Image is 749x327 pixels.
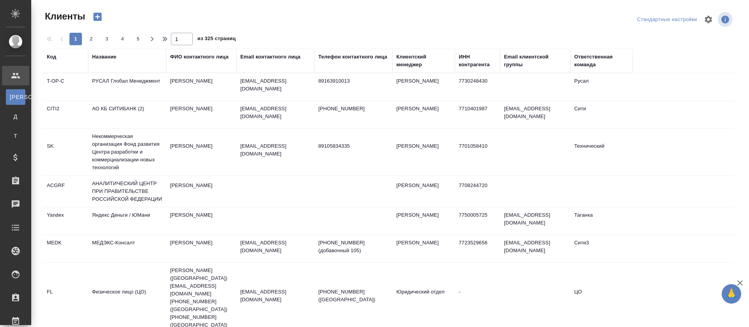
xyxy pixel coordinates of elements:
td: [PERSON_NAME] [392,73,455,101]
td: [PERSON_NAME] [392,207,455,235]
button: 2 [85,33,98,45]
div: split button [635,14,699,26]
span: 🙏 [725,286,738,302]
td: 7710401987 [455,101,500,128]
td: Физическое лицо (ЦО) [88,284,166,311]
td: АНАЛИТИЧЕСКИЙ ЦЕНТР ПРИ ПРАВИТЕЛЬСТВЕ РОССИЙСКОЙ ФЕДЕРАЦИИ [88,176,166,207]
td: CITI2 [43,101,88,128]
span: 3 [101,35,113,43]
td: Русал [570,73,633,101]
td: SK [43,138,88,166]
p: 89105834335 [318,142,389,150]
td: Юридический отдел [392,284,455,311]
p: [PHONE_NUMBER] (добавочный 105) [318,239,389,255]
p: [EMAIL_ADDRESS][DOMAIN_NAME] [240,288,311,304]
td: 7750005725 [455,207,500,235]
td: Яндекс Деньги / ЮМани [88,207,166,235]
td: [PERSON_NAME] [392,235,455,262]
td: MEDK [43,235,88,262]
div: Клиентский менеджер [396,53,451,69]
td: 7730248430 [455,73,500,101]
div: Телефон контактного лица [318,53,387,61]
span: 2 [85,35,98,43]
div: ФИО контактного лица [170,53,229,61]
button: 3 [101,33,113,45]
span: Т [10,132,21,140]
span: Д [10,113,21,120]
td: [EMAIL_ADDRESS][DOMAIN_NAME] [500,235,570,262]
td: Технический [570,138,633,166]
td: [PERSON_NAME] [392,178,455,205]
td: АО КБ СИТИБАНК (2) [88,101,166,128]
p: [EMAIL_ADDRESS][DOMAIN_NAME] [240,239,311,255]
td: 7708244720 [455,178,500,205]
div: Ответственная команда [574,53,629,69]
td: 7723529656 [455,235,500,262]
td: ACGRF [43,178,88,205]
td: МЕДЭКС-Консалт [88,235,166,262]
span: Настроить таблицу [699,10,718,29]
a: Т [6,128,25,144]
td: [PERSON_NAME] [166,235,236,262]
td: Сити3 [570,235,633,262]
p: [PHONE_NUMBER] [318,105,389,113]
div: Email контактного лица [240,53,300,61]
td: Yandex [43,207,88,235]
div: Название [92,53,116,61]
button: 4 [116,33,129,45]
td: Некоммерческая организация Фонд развития Центра разработки и коммерциализации новых технологий [88,129,166,175]
td: T-OP-C [43,73,88,101]
td: [PERSON_NAME] [166,101,236,128]
button: 🙏 [722,284,741,304]
td: FL [43,284,88,311]
td: [PERSON_NAME] [392,138,455,166]
span: из 325 страниц [197,34,236,45]
td: [EMAIL_ADDRESS][DOMAIN_NAME] [500,101,570,128]
span: Клиенты [43,10,85,23]
td: [PERSON_NAME] [166,207,236,235]
td: [PERSON_NAME] [166,73,236,101]
td: ЦО [570,284,633,311]
div: Email клиентской группы [504,53,566,69]
td: 7701058410 [455,138,500,166]
td: [PERSON_NAME] [166,138,236,166]
p: [EMAIL_ADDRESS][DOMAIN_NAME] [240,142,311,158]
div: ИНН контрагента [459,53,496,69]
span: [PERSON_NAME] [10,93,21,101]
p: [EMAIL_ADDRESS][DOMAIN_NAME] [240,105,311,120]
td: Сити [570,101,633,128]
p: 89163910013 [318,77,389,85]
span: Посмотреть информацию [718,12,734,27]
td: [EMAIL_ADDRESS][DOMAIN_NAME] [500,207,570,235]
td: РУСАЛ Глобал Менеджмент [88,73,166,101]
a: Д [6,109,25,124]
button: 5 [132,33,144,45]
td: - [455,284,500,311]
p: [EMAIL_ADDRESS][DOMAIN_NAME] [240,77,311,93]
span: 4 [116,35,129,43]
a: [PERSON_NAME] [6,89,25,105]
td: Таганка [570,207,633,235]
td: [PERSON_NAME] [166,178,236,205]
div: Код [47,53,56,61]
td: [PERSON_NAME] [392,101,455,128]
span: 5 [132,35,144,43]
p: [PHONE_NUMBER] ([GEOGRAPHIC_DATA]) [318,288,389,304]
button: Создать [88,10,107,23]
